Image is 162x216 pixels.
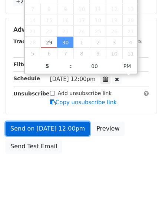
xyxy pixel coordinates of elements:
span: October 11, 2025 [122,48,139,59]
span: September 9, 2025 [57,3,73,14]
span: September 8, 2025 [41,3,57,14]
span: September 11, 2025 [90,3,106,14]
span: September 14, 2025 [25,14,41,26]
span: : [70,59,72,74]
a: Send Test Email [6,139,62,153]
span: September 15, 2025 [41,14,57,26]
span: September 23, 2025 [57,26,73,37]
span: [DATE] 12:00pm [50,76,96,82]
span: October 3, 2025 [106,37,122,48]
span: September 21, 2025 [25,26,41,37]
a: Send on [DATE] 12:00pm [6,122,90,136]
span: October 10, 2025 [106,48,122,59]
span: September 10, 2025 [73,3,90,14]
span: September 7, 2025 [25,3,41,14]
strong: Schedule [13,75,40,81]
input: Minute [72,59,117,74]
span: October 6, 2025 [41,48,57,59]
span: September 20, 2025 [122,14,139,26]
a: Preview [92,122,124,136]
span: September 18, 2025 [90,14,106,26]
a: Copy unsubscribe link [50,99,117,106]
span: September 17, 2025 [73,14,90,26]
span: September 28, 2025 [25,37,41,48]
span: September 13, 2025 [122,3,139,14]
span: September 16, 2025 [57,14,73,26]
span: September 24, 2025 [73,26,90,37]
input: Hour [25,59,70,74]
span: October 8, 2025 [73,48,90,59]
strong: Unsubscribe [13,91,50,97]
span: October 2, 2025 [90,37,106,48]
strong: Tracking [13,38,38,44]
strong: Filters [13,61,32,67]
span: September 19, 2025 [106,14,122,26]
span: September 27, 2025 [122,26,139,37]
span: September 12, 2025 [106,3,122,14]
iframe: Chat Widget [125,180,162,216]
span: September 30, 2025 [57,37,73,48]
h5: Advanced [13,26,149,34]
span: October 5, 2025 [25,48,41,59]
span: October 9, 2025 [90,48,106,59]
span: October 7, 2025 [57,48,73,59]
span: September 26, 2025 [106,26,122,37]
label: Add unsubscribe link [58,90,112,97]
span: September 22, 2025 [41,26,57,37]
span: September 29, 2025 [41,37,57,48]
span: October 4, 2025 [122,37,139,48]
span: October 1, 2025 [73,37,90,48]
span: Click to toggle [117,59,138,74]
span: September 25, 2025 [90,26,106,37]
